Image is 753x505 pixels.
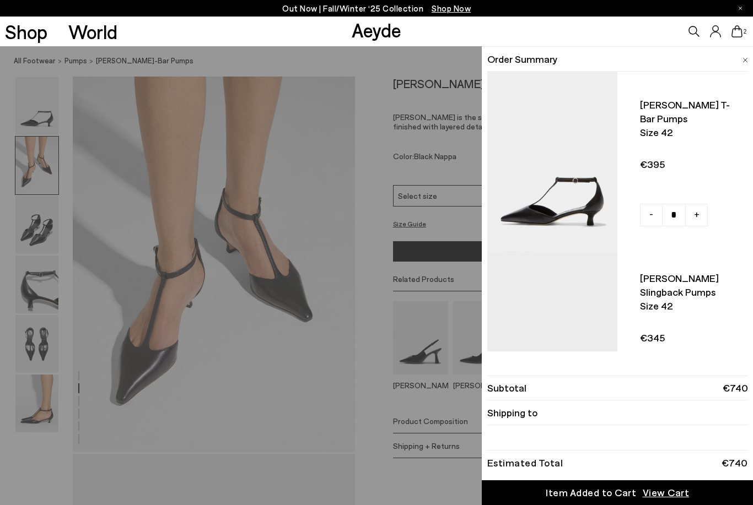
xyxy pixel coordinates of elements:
[487,406,537,420] span: Shipping to
[685,204,708,226] a: +
[640,126,743,139] span: Size 42
[723,381,748,395] span: €740
[743,29,748,35] span: 2
[432,3,471,13] span: Navigate to /collections/new-in
[640,331,743,345] span: €345
[282,2,471,15] p: Out Now | Fall/Winter ‘25 Collection
[640,271,743,299] span: [PERSON_NAME] slingback pumps
[640,98,743,126] span: [PERSON_NAME] t-bar pumps
[640,299,743,313] span: Size 42
[640,204,663,226] a: -
[487,72,617,252] img: AEYDE_LIZNAPPALEATHERBLACK_1_900x.jpg
[649,207,653,221] span: -
[487,252,617,433] img: AEYDE-CATRINA-PATENT-CALF-LEATHER-BLACK-1_bed5efe7-7c51-4876-a217-be62afe4d4db_900x.jpg
[482,480,753,505] a: Item Added to Cart View Cart
[5,22,47,41] a: Shop
[643,486,690,499] span: View Cart
[546,486,636,499] div: Item Added to Cart
[732,25,743,37] a: 2
[694,207,700,221] span: +
[352,18,401,41] a: Aeyde
[640,158,743,171] span: €395
[722,459,748,466] div: €740
[487,52,557,66] span: Order Summary
[487,459,563,466] div: Estimated Total
[487,376,748,400] li: Subtotal
[68,22,117,41] a: World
